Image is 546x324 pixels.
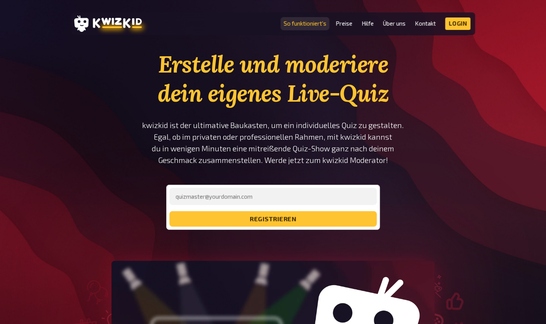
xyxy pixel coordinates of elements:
[169,188,377,205] input: quizmaster@yourdomain.com
[383,20,405,27] a: Über uns
[415,20,436,27] a: Kontakt
[169,211,377,227] button: registrieren
[445,17,471,30] a: Login
[142,120,404,166] p: kwizkid ist der ultimative Baukasten, um ein individuelles Quiz zu gestalten. Egal, ob im private...
[336,20,352,27] a: Preise
[362,20,374,27] a: Hilfe
[283,20,326,27] a: So funktioniert's
[142,50,404,108] h1: Erstelle und moderiere dein eigenes Live-Quiz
